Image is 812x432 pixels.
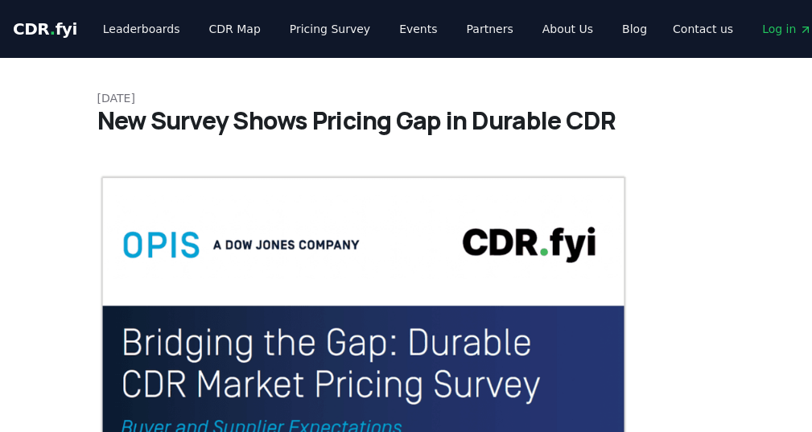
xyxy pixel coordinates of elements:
a: Events [386,14,450,43]
a: CDR Map [196,14,274,43]
a: Pricing Survey [277,14,383,43]
a: Blog [609,14,660,43]
h1: New Survey Shows Pricing Gap in Durable CDR [97,106,715,135]
a: Contact us [660,14,746,43]
a: About Us [530,14,606,43]
a: Leaderboards [90,14,193,43]
span: CDR fyi [13,19,77,39]
span: . [50,19,56,39]
nav: Main [90,14,660,43]
p: [DATE] [97,90,715,106]
span: Log in [762,21,812,37]
a: Partners [454,14,526,43]
a: CDR.fyi [13,18,77,40]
